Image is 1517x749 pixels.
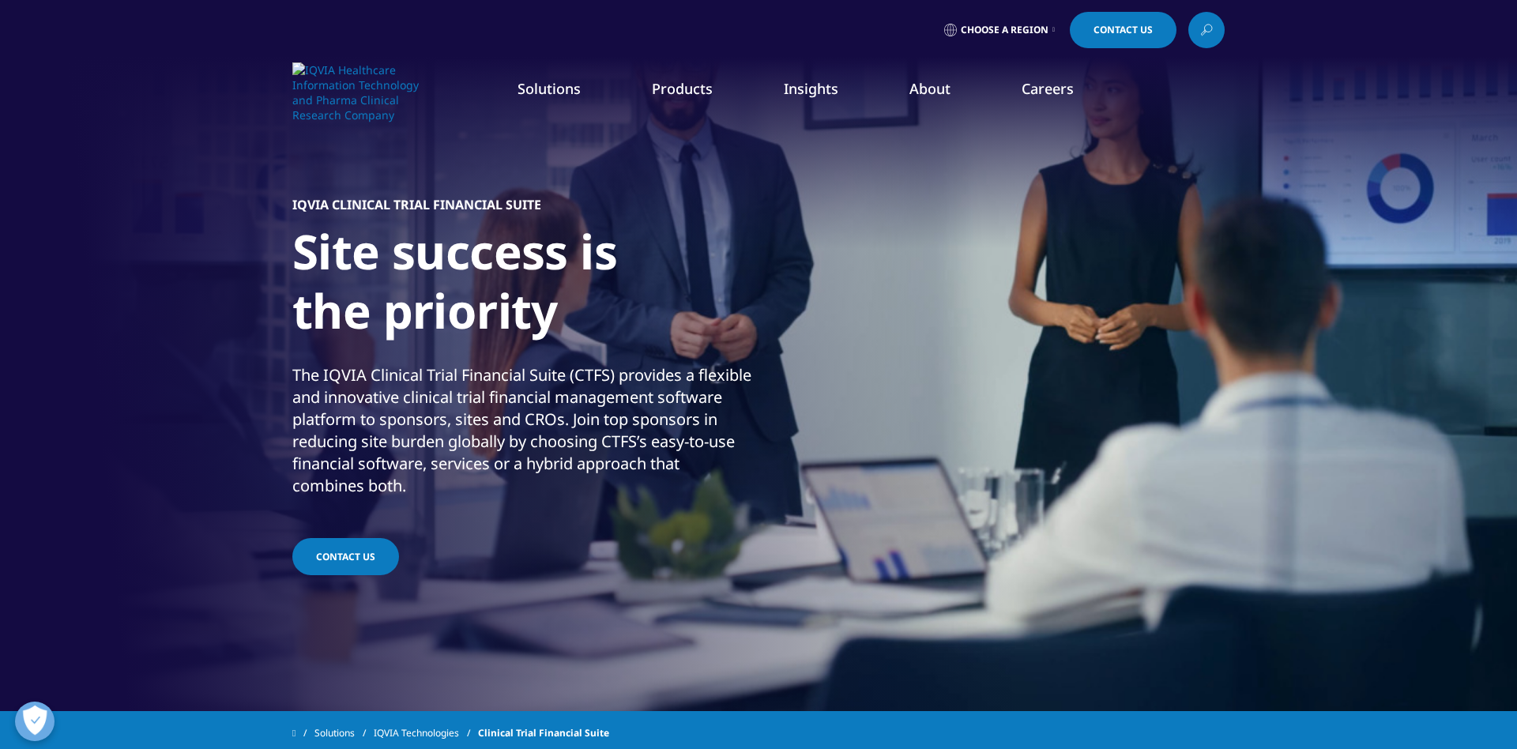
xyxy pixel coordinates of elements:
span: contact us [316,550,375,563]
a: Careers [1022,79,1074,98]
span: Choose a Region [961,24,1048,36]
p: The IQVIA Clinical Trial Financial Suite (CTFS) provides a flexible and innovative clinical trial... [292,364,755,506]
h5: IQVIA CLINICAL TRIAL FINANCIAL SUITE [292,197,541,213]
a: Insights [784,79,838,98]
a: Solutions [314,719,374,747]
h1: Site success is the priority [292,222,885,350]
span: Clinical Trial Financial Suite [478,719,609,747]
a: Solutions [518,79,581,98]
a: Contact Us [1070,12,1176,48]
span: Contact Us [1094,25,1153,35]
img: IQVIA Healthcare Information Technology and Pharma Clinical Research Company [292,62,419,122]
a: About [909,79,950,98]
nav: Primary [425,55,1225,130]
a: IQVIA Technologies [374,719,478,747]
button: Open Preferences [15,702,55,741]
a: Products [652,79,713,98]
a: contact us [292,538,399,575]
